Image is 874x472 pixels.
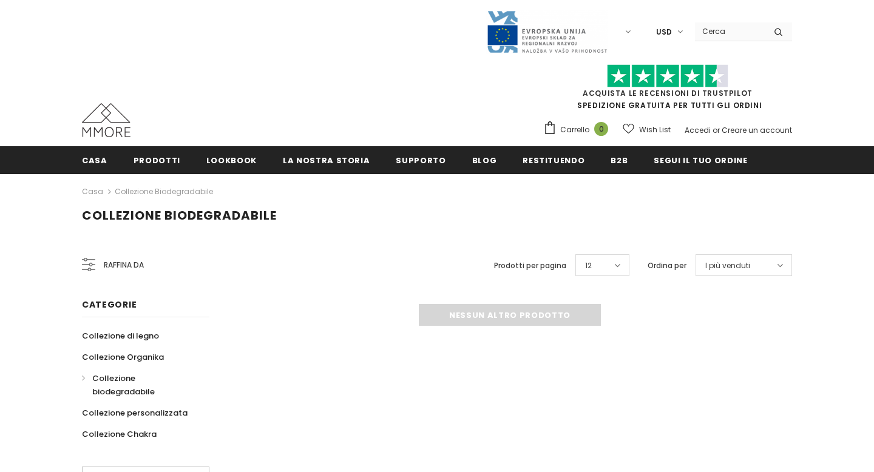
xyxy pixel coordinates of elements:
[82,325,159,346] a: Collezione di legno
[713,125,720,135] span: or
[396,146,445,174] a: supporto
[283,155,370,166] span: La nostra storia
[104,258,144,272] span: Raffina da
[494,260,566,272] label: Prodotti per pagina
[206,146,257,174] a: Lookbook
[206,155,257,166] span: Lookbook
[695,22,765,40] input: Search Site
[82,402,188,423] a: Collezione personalizzata
[705,260,750,272] span: I più venduti
[134,146,180,174] a: Prodotti
[583,88,753,98] a: Acquista le recensioni di TrustPilot
[283,146,370,174] a: La nostra storia
[472,155,497,166] span: Blog
[639,124,671,136] span: Wish List
[656,26,672,38] span: USD
[82,103,130,137] img: Casi MMORE
[611,146,628,174] a: B2B
[607,64,728,88] img: Fidati di Pilot Stars
[543,121,614,139] a: Carrello 0
[654,155,747,166] span: Segui il tuo ordine
[654,146,747,174] a: Segui il tuo ordine
[560,124,589,136] span: Carrello
[543,70,792,110] span: SPEDIZIONE GRATUITA PER TUTTI GLI ORDINI
[82,368,196,402] a: Collezione biodegradabile
[82,351,164,363] span: Collezione Organika
[82,346,164,368] a: Collezione Organika
[648,260,686,272] label: Ordina per
[82,184,103,199] a: Casa
[722,125,792,135] a: Creare un account
[486,10,608,54] img: Javni Razpis
[486,26,608,36] a: Javni Razpis
[523,146,584,174] a: Restituendo
[611,155,628,166] span: B2B
[82,423,157,445] a: Collezione Chakra
[82,155,107,166] span: Casa
[82,207,277,224] span: Collezione biodegradabile
[523,155,584,166] span: Restituendo
[82,407,188,419] span: Collezione personalizzata
[594,122,608,136] span: 0
[82,298,137,311] span: Categorie
[92,373,155,397] span: Collezione biodegradabile
[82,428,157,440] span: Collezione Chakra
[115,186,213,197] a: Collezione biodegradabile
[585,260,592,272] span: 12
[685,125,711,135] a: Accedi
[82,146,107,174] a: Casa
[472,146,497,174] a: Blog
[396,155,445,166] span: supporto
[82,330,159,342] span: Collezione di legno
[623,119,671,140] a: Wish List
[134,155,180,166] span: Prodotti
